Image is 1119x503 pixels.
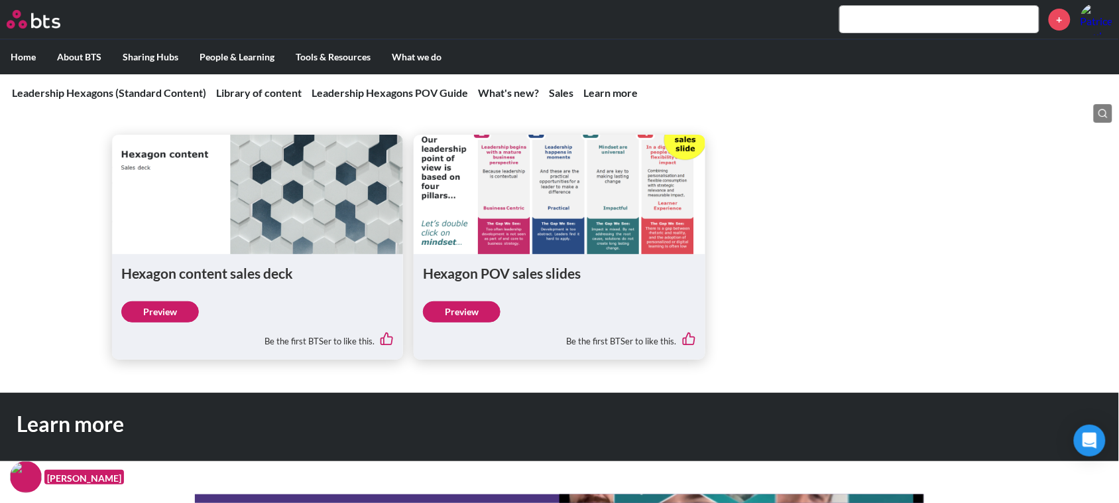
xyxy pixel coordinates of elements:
[1049,9,1071,31] a: +
[189,40,285,74] label: People & Learning
[312,86,468,99] a: Leadership Hexagons POV Guide
[1081,3,1112,35] a: Profile
[7,10,85,29] a: Go home
[121,301,199,323] a: Preview
[285,40,381,74] label: Tools & Resources
[1074,425,1106,457] div: Open Intercom Messenger
[44,470,124,485] figcaption: [PERSON_NAME]
[121,323,394,350] div: Be the first BTSer to like this.
[121,263,394,283] h1: Hexagon content sales deck
[46,40,112,74] label: About BTS
[423,263,695,283] h1: Hexagon POV sales slides
[7,10,60,29] img: BTS Logo
[381,40,452,74] label: What we do
[423,301,501,323] a: Preview
[478,86,539,99] a: What's new?
[1081,3,1112,35] img: Patrice Gaul
[216,86,302,99] a: Library of content
[10,461,42,493] img: F
[17,409,777,439] h1: Learn more
[423,323,695,350] div: Be the first BTSer to like this.
[12,86,206,99] a: Leadership Hexagons (Standard Content)
[583,86,638,99] a: Learn more
[112,40,189,74] label: Sharing Hubs
[549,86,573,99] a: Sales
